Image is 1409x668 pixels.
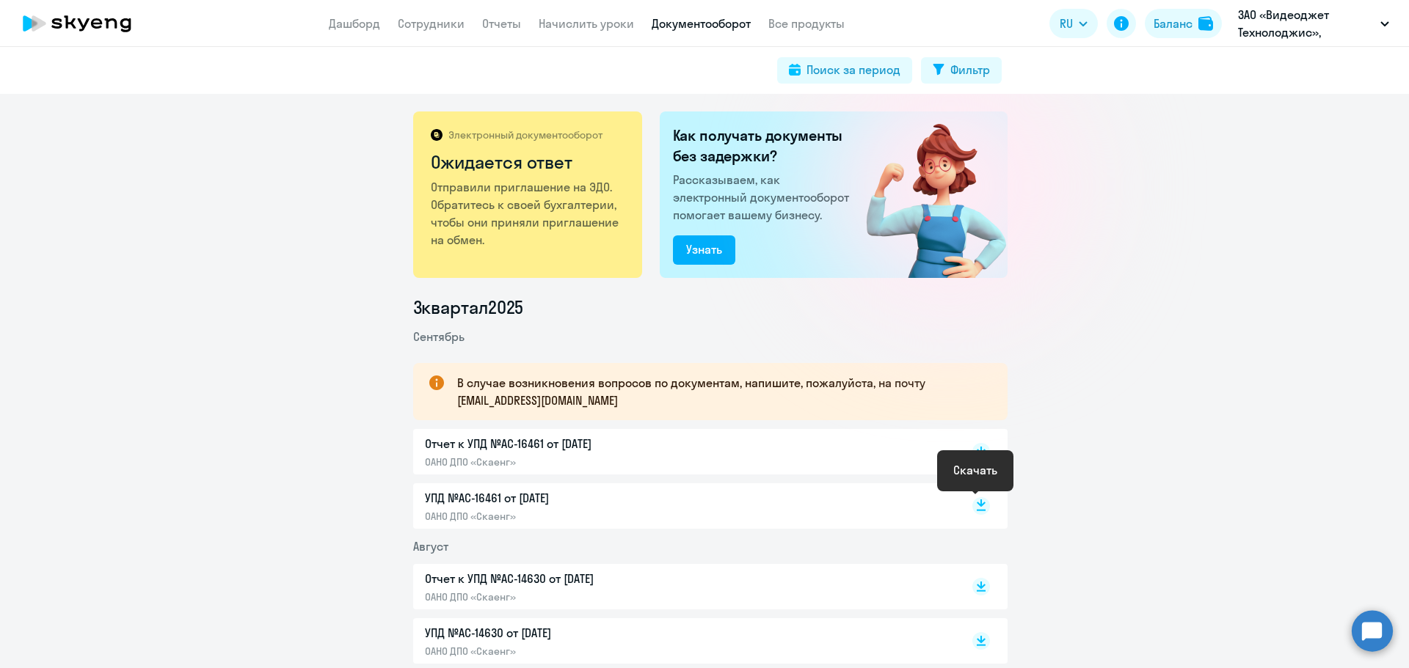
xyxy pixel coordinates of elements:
[448,128,602,142] p: Электронный документооборот
[425,624,942,658] a: УПД №AC-14630 от [DATE]ОАНО ДПО «Скаенг»
[425,590,733,603] p: ОАНО ДПО «Скаенг»
[413,296,1008,319] li: 3 квартал 2025
[652,16,751,31] a: Документооборот
[673,171,855,224] p: Рассказываем, как электронный документооборот помогает вашему бизнесу.
[413,539,448,554] span: Август
[329,16,380,31] a: Дашборд
[1154,15,1193,32] div: Баланс
[457,374,981,409] p: В случае возникновения вопросов по документам, напишите, пожалуйста, на почту [EMAIL_ADDRESS][DOM...
[431,150,627,174] h2: Ожидается ответ
[425,624,733,642] p: УПД №AC-14630 от [DATE]
[431,178,627,249] p: Отправили приглашение на ЭДО. Обратитесь к своей бухгалтерии, чтобы они приняли приглашение на об...
[482,16,521,31] a: Отчеты
[686,241,722,258] div: Узнать
[768,16,845,31] a: Все продукты
[807,61,900,78] div: Поиск за период
[425,489,942,523] a: УПД №AC-16461 от [DATE]ОАНО ДПО «Скаенг»
[425,455,733,469] p: ОАНО ДПО «Скаенг»
[1145,9,1222,38] button: Балансbalance
[425,435,942,469] a: Отчет к УПД №AC-16461 от [DATE]ОАНО ДПО «Скаенг»
[539,16,634,31] a: Начислить уроки
[953,461,997,479] div: Скачать
[921,57,1002,84] button: Фильтр
[425,435,733,452] p: Отчет к УПД №AC-16461 от [DATE]
[425,570,942,603] a: Отчет к УПД №AC-14630 от [DATE]ОАНО ДПО «Скаенг»
[425,645,733,658] p: ОАНО ДПО «Скаенг»
[425,510,733,523] p: ОАНО ДПО «Скаенг»
[950,61,990,78] div: Фильтр
[1231,6,1397,41] button: ЗАО «Видеоджет Технолоджис», ВИДЕОДЖЕТ ТЕХНОЛОДЖИС, ЗАО
[673,235,735,265] button: Узнать
[842,111,1008,278] img: waiting_for_response
[1049,9,1098,38] button: RU
[398,16,465,31] a: Сотрудники
[1238,6,1375,41] p: ЗАО «Видеоджет Технолоджис», ВИДЕОДЖЕТ ТЕХНОЛОДЖИС, ЗАО
[1198,16,1213,31] img: balance
[413,329,465,344] span: Сентябрь
[1060,15,1073,32] span: RU
[673,125,855,166] h2: Как получать документы без задержки?
[777,57,912,84] button: Поиск за период
[425,489,733,507] p: УПД №AC-16461 от [DATE]
[425,570,733,587] p: Отчет к УПД №AC-14630 от [DATE]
